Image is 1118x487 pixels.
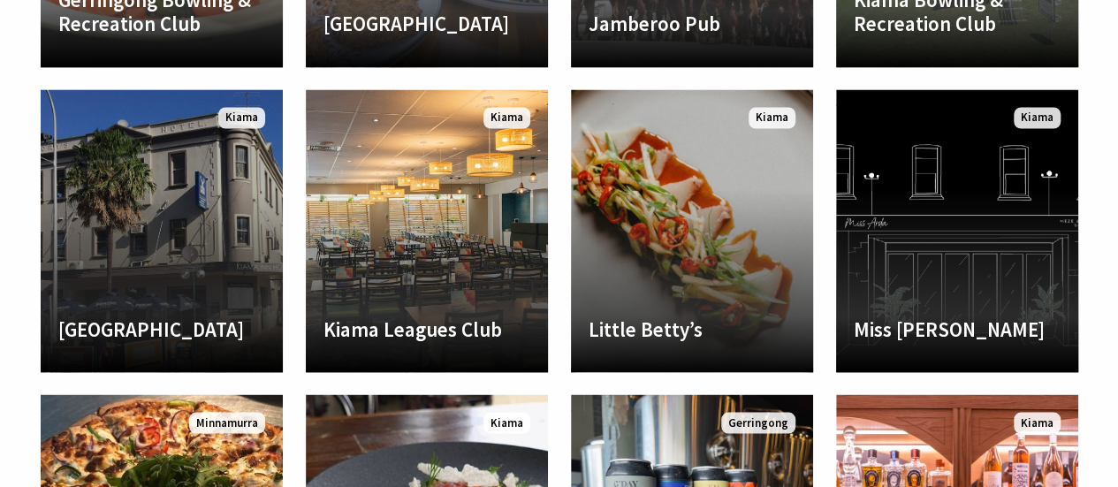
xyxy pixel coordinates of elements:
h4: Little Betty’s [589,316,795,341]
a: Another Image Used [GEOGRAPHIC_DATA] Kiama [41,89,283,372]
h4: Jamberoo Pub [589,11,795,36]
span: Kiama [1014,107,1061,129]
h4: Miss [PERSON_NAME] [854,316,1061,341]
span: Kiama [483,412,530,434]
span: Kiama [218,107,265,129]
a: Another Image Used Miss [PERSON_NAME] Kiama [836,89,1078,372]
span: Kiama [483,107,530,129]
h4: [GEOGRAPHIC_DATA] [58,316,265,341]
h4: [GEOGRAPHIC_DATA] [323,11,530,36]
span: Kiama [1014,412,1061,434]
span: Gerringong [721,412,795,434]
span: Minnamurra [189,412,265,434]
a: Kiama Leagues Club Kiama [306,89,548,372]
a: Little Betty’s Kiama [571,89,813,372]
span: Kiama [749,107,795,129]
h4: Kiama Leagues Club [323,316,530,341]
